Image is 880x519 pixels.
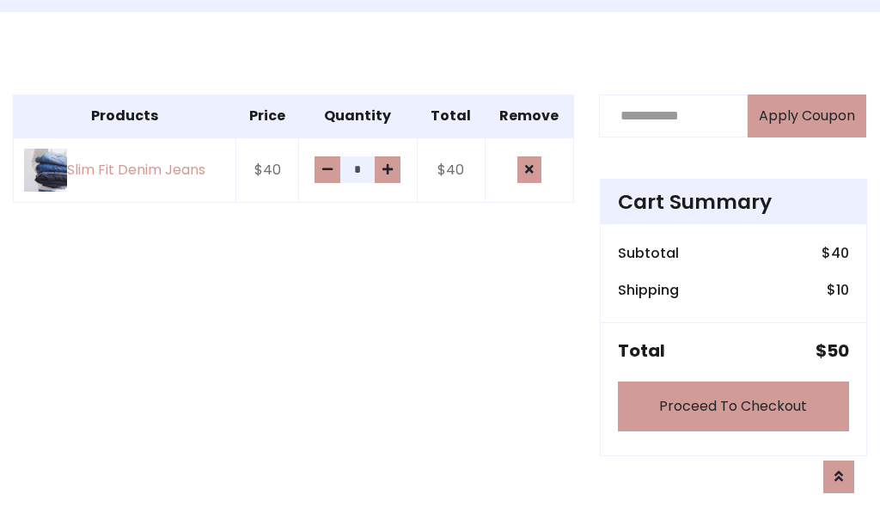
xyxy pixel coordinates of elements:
td: $40 [235,137,299,203]
th: Remove [485,95,573,137]
th: Price [235,95,299,137]
h6: Shipping [618,282,679,298]
span: 50 [827,339,849,363]
span: 40 [831,243,849,263]
h4: Cart Summary [618,190,849,214]
th: Total [417,95,485,137]
span: 10 [836,280,849,300]
button: Apply Coupon [748,95,866,137]
h5: $ [816,340,849,361]
h6: Subtotal [618,245,679,261]
h6: $ [822,245,849,261]
a: Slim Fit Denim Jeans [24,149,225,192]
td: $40 [417,137,485,203]
h5: Total [618,340,665,361]
a: Proceed To Checkout [618,382,849,431]
th: Quantity [299,95,417,137]
th: Products [14,95,236,137]
h6: $ [827,282,849,298]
